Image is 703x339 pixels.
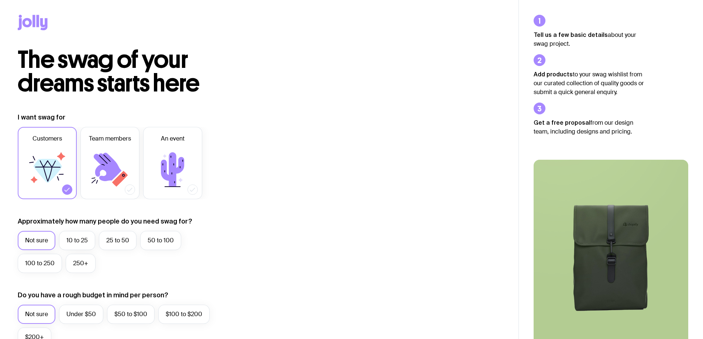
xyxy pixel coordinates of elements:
[534,118,644,136] p: from our design team, including designs and pricing.
[59,305,103,324] label: Under $50
[32,134,62,143] span: Customers
[18,45,200,98] span: The swag of your dreams starts here
[534,31,608,38] strong: Tell us a few basic details
[18,305,55,324] label: Not sure
[107,305,155,324] label: $50 to $100
[99,231,137,250] label: 25 to 50
[18,231,55,250] label: Not sure
[534,71,573,77] strong: Add products
[534,70,644,97] p: to your swag wishlist from our curated collection of quality goods or submit a quick general enqu...
[18,254,62,273] label: 100 to 250
[18,217,192,226] label: Approximately how many people do you need swag for?
[18,291,168,300] label: Do you have a rough budget in mind per person?
[18,113,65,122] label: I want swag for
[89,134,131,143] span: Team members
[66,254,96,273] label: 250+
[161,134,185,143] span: An event
[140,231,181,250] label: 50 to 100
[534,119,590,126] strong: Get a free proposal
[534,30,644,48] p: about your swag project.
[59,231,95,250] label: 10 to 25
[158,305,210,324] label: $100 to $200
